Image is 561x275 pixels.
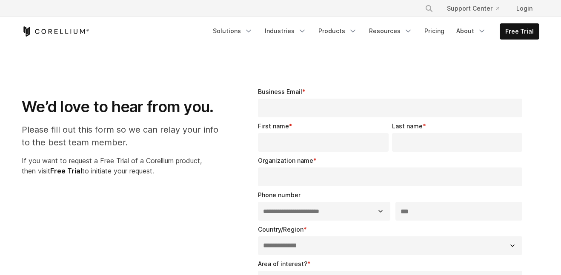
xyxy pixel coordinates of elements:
[440,1,506,16] a: Support Center
[258,88,302,95] span: Business Email
[509,1,539,16] a: Login
[421,1,437,16] button: Search
[22,97,227,116] h1: We’d love to hear from you.
[392,122,423,130] span: Last name
[22,156,227,176] p: If you want to request a Free Trial of a Corellium product, then visit to initiate your request.
[22,26,89,37] a: Corellium Home
[22,123,227,149] p: Please fill out this form so we can relay your info to the best team member.
[364,23,418,39] a: Resources
[258,191,301,198] span: Phone number
[260,23,312,39] a: Industries
[258,122,289,130] span: First name
[208,23,258,39] a: Solutions
[415,1,539,16] div: Navigation Menu
[208,23,539,40] div: Navigation Menu
[419,23,449,39] a: Pricing
[258,157,313,164] span: Organization name
[50,167,82,175] a: Free Trial
[258,260,307,267] span: Area of interest?
[500,24,539,39] a: Free Trial
[451,23,491,39] a: About
[258,226,303,233] span: Country/Region
[313,23,362,39] a: Products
